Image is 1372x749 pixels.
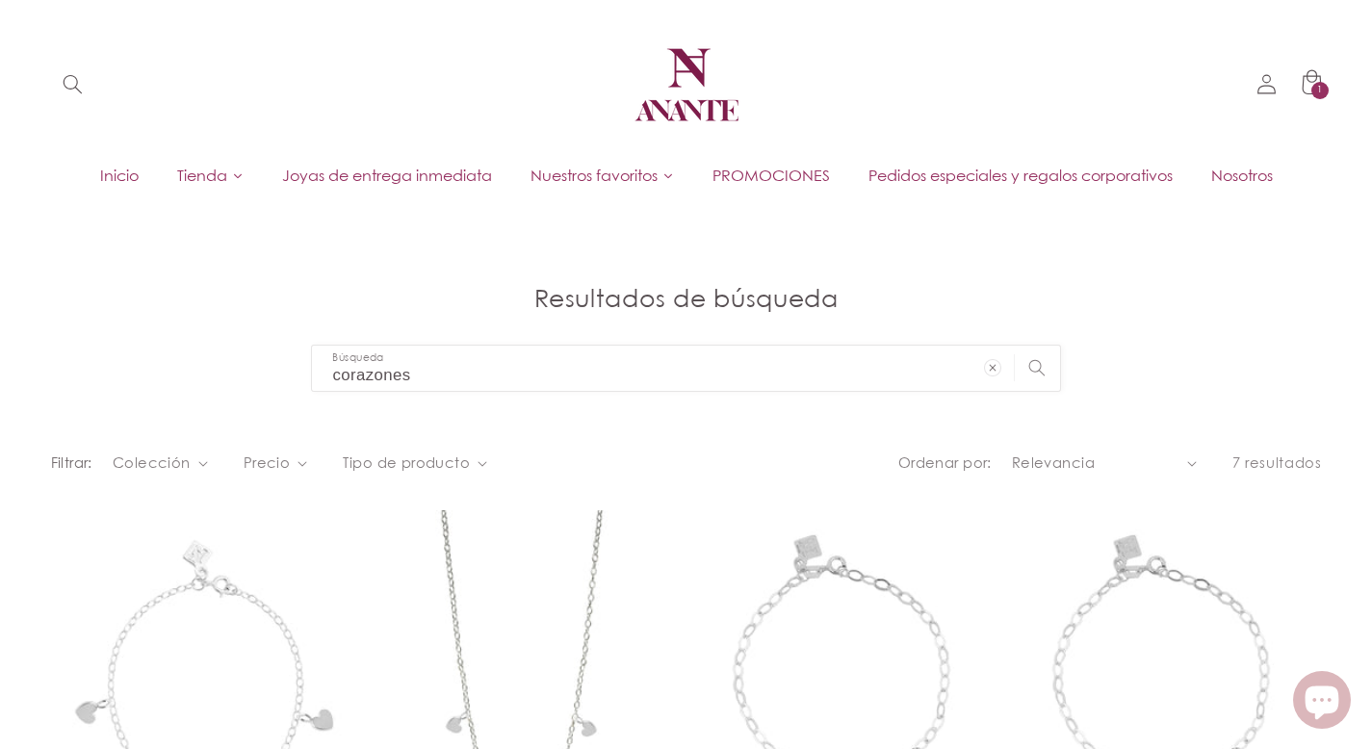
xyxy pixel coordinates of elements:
[263,161,511,190] a: Joyas de entrega inmediata
[282,165,492,186] span: Joyas de entrega inmediata
[343,452,470,474] span: Tipo de producto
[629,27,744,142] img: Anante Joyería | Diseño mexicano
[244,452,291,474] span: Precio
[898,453,992,471] label: Ordenar por:
[100,165,139,186] span: Inicio
[51,452,92,474] h2: Filtrar:
[1287,671,1357,734] inbox-online-store-chat: Chat de la tienda online Shopify
[712,165,830,186] span: PROMOCIONES
[531,165,658,186] span: Nuestros favoritos
[244,452,308,474] summary: Precio
[343,452,487,474] summary: Tipo de producto (0 seleccionado)
[868,165,1173,186] span: Pedidos especiales y regalos corporativos
[1015,346,1059,390] button: Búsqueda
[51,283,1322,315] h1: Resultados de búsqueda
[511,161,693,190] a: Nuestros favoritos
[1317,82,1323,99] span: 1
[177,165,227,186] span: Tienda
[971,346,1015,390] button: Borrar término de búsqueda
[1211,165,1273,186] span: Nosotros
[621,19,752,150] a: Anante Joyería | Diseño mexicano
[1232,453,1322,471] span: 7 resultados
[158,161,263,190] a: Tienda
[849,161,1192,190] a: Pedidos especiales y regalos corporativos
[81,161,158,190] a: Inicio
[693,161,849,190] a: PROMOCIONES
[113,452,208,474] summary: Colección (0 seleccionado)
[1192,161,1292,190] a: Nosotros
[51,63,95,107] summary: Búsqueda
[113,452,191,474] span: Colección
[312,346,1059,391] input: Búsqueda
